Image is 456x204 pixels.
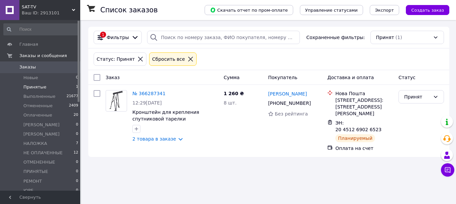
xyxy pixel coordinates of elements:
[370,5,399,15] button: Экспорт
[23,178,42,184] span: РЕМОНТ
[23,150,63,156] span: НЕ ОПЛАЧЕННЫЕ
[23,122,60,128] span: [PERSON_NAME]
[268,90,307,97] a: [PERSON_NAME]
[305,8,358,13] span: Управление статусами
[151,55,186,63] div: Сбросить все
[69,103,78,109] span: 2409
[205,5,293,15] button: Скачать отчет по пром-оплате
[275,111,308,117] span: Без рейтинга
[23,188,33,194] span: ЮРЕ
[19,41,38,47] span: Главная
[76,188,78,194] span: 0
[67,93,78,99] span: 21677
[76,122,78,128] span: 0
[109,90,124,111] img: Фото товару
[335,97,393,117] div: [STREET_ADDRESS]: [STREET_ADDRESS][PERSON_NAME]
[335,120,381,132] span: ЭН: 20 4512 6902 6523
[306,34,365,41] span: Сохраненные фильтры:
[23,103,52,109] span: Отмененные
[267,98,312,108] div: [PHONE_NUMBER]
[76,131,78,137] span: 0
[76,84,78,90] span: 1
[268,75,298,80] span: Покупатель
[327,75,374,80] span: Доставка и оплата
[132,91,165,96] a: № 366287341
[23,93,55,99] span: Выполненные
[95,55,136,63] div: Статус: Принят
[74,150,78,156] span: 12
[76,141,78,147] span: 7
[224,91,244,96] span: 1 260 ₴
[23,75,38,81] span: Новые
[23,112,52,118] span: Оплаченные
[335,145,393,152] div: Оплата на счет
[132,136,176,142] a: 2 товара в заказе
[406,5,449,15] button: Создать заказ
[210,7,288,13] span: Скачать отчет по пром-оплате
[399,7,449,12] a: Создать заказ
[106,90,127,112] a: Фото товару
[76,75,78,81] span: 0
[22,4,72,10] span: SAT-TV
[441,163,454,177] button: Чат с покупателем
[224,100,237,106] span: 8 шт.
[76,159,78,165] span: 0
[335,90,393,97] div: Нова Пошта
[76,169,78,175] span: 0
[76,178,78,184] span: 0
[100,6,158,14] h1: Список заказов
[74,112,78,118] span: 20
[375,8,394,13] span: Экспорт
[23,159,55,165] span: ОТМЕНЕННЫЕ
[300,5,363,15] button: Управление статусами
[107,34,129,41] span: Фильтры
[19,64,36,70] span: Заказы
[22,10,80,16] div: Ваш ID: 2913101
[335,134,375,142] div: Планируемый
[23,84,46,90] span: Принятые
[147,31,300,44] input: Поиск по номеру заказа, ФИО покупателя, номеру телефона, Email, номеру накладной
[23,131,60,137] span: [PERSON_NAME]
[106,75,120,80] span: Заказ
[23,141,47,147] span: НАЛОЖКА
[398,75,416,80] span: Статус
[132,110,199,122] a: Кронштейн для крепления спутниковой тарелки
[23,169,48,175] span: ПРИНЯТЫЕ
[404,93,430,100] div: Принят
[376,34,394,41] span: Принят
[19,53,67,59] span: Заказы и сообщения
[411,8,444,13] span: Создать заказ
[224,75,240,80] span: Сумма
[3,23,79,35] input: Поиск
[132,100,162,106] span: 12:29[DATE]
[395,35,402,40] span: (1)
